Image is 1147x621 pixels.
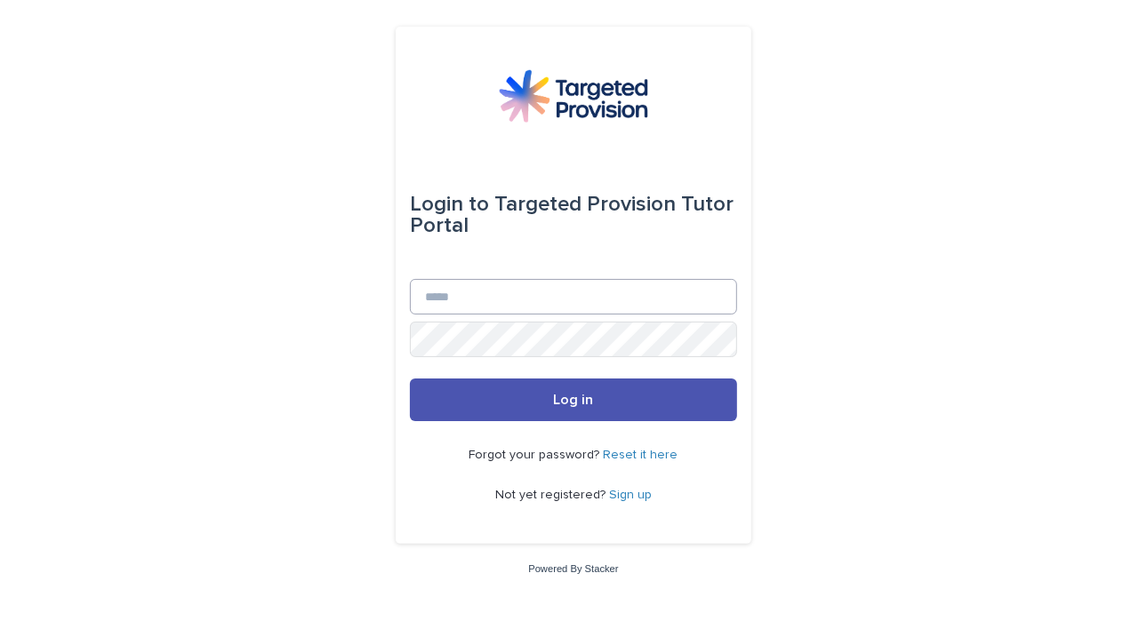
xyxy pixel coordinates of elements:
[609,489,652,501] a: Sign up
[495,489,609,501] span: Not yet registered?
[410,179,737,251] div: Targeted Provision Tutor Portal
[604,449,678,461] a: Reset it here
[554,393,594,407] span: Log in
[528,563,618,574] a: Powered By Stacker
[469,449,604,461] span: Forgot your password?
[499,69,648,123] img: M5nRWzHhSzIhMunXDL62
[410,194,489,215] span: Login to
[410,378,737,421] button: Log in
